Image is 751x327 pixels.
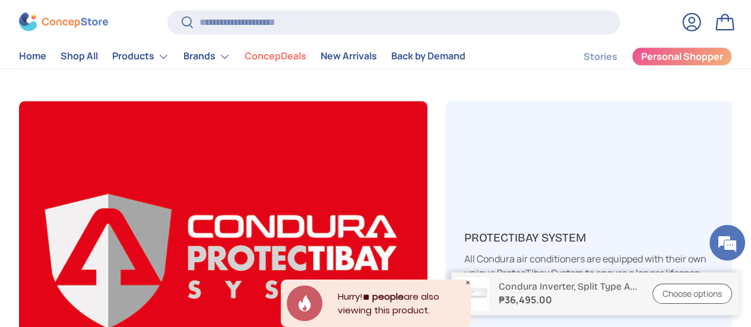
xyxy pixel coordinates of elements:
[465,280,471,285] div: Close
[19,45,465,68] nav: Primary
[584,45,617,68] a: Stories
[464,252,713,280] div: All Condura air conditioners are equipped with their own unique ProtecTibay System to ensure a lo...
[391,45,465,68] a: Back by Demand
[105,45,176,68] summary: Products
[456,277,489,310] img: condura-split-type-aircon-indoor-unit-full-view-mang-kosme
[176,45,237,68] summary: Brands
[321,45,377,68] a: New Arrivals
[641,52,723,62] span: Personal Shopper
[652,284,732,304] a: Choose options
[464,230,713,246] h3: PROTECTIBAY SYSTEM​
[19,13,108,31] img: ConcepStore
[555,45,732,68] nav: Secondary
[61,45,98,68] a: Shop All
[499,293,638,307] strong: ₱36,495.00
[19,45,46,68] a: Home
[632,47,732,66] a: Personal Shopper
[245,45,306,68] a: ConcepDeals
[499,281,638,292] p: Condura Inverter, Split Type Air Conditioner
